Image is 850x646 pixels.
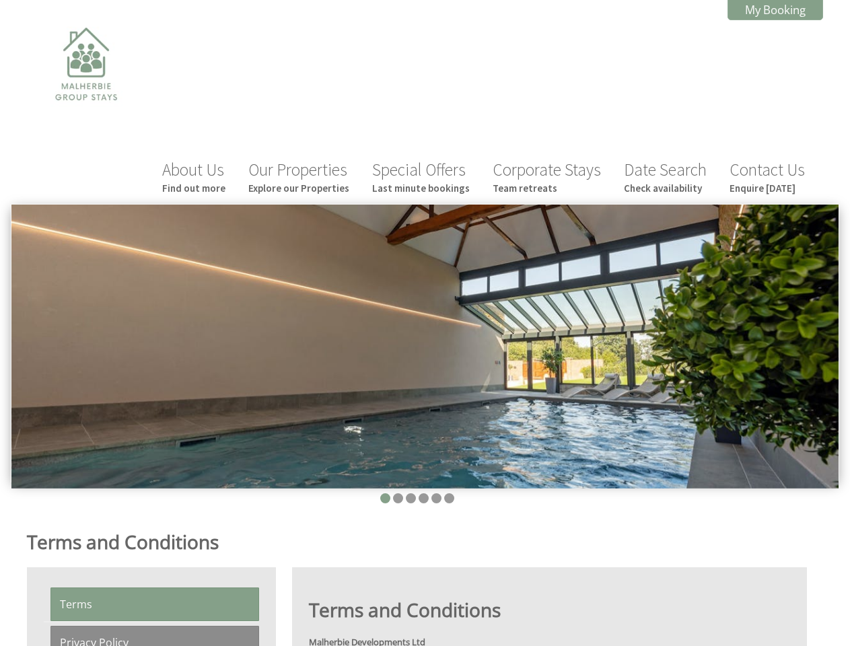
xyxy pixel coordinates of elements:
small: Team retreats [493,182,601,194]
a: About UsFind out more [162,159,225,194]
a: Terms [50,587,259,621]
h1: Terms and Conditions [309,597,790,622]
h1: Terms and Conditions [27,529,807,554]
a: Special OffersLast minute bookings [372,159,470,194]
a: Our PropertiesExplore our Properties [248,159,349,194]
small: Check availability [624,182,707,194]
a: Corporate StaysTeam retreats [493,159,601,194]
a: Contact UsEnquire [DATE] [730,159,805,194]
a: Date SearchCheck availability [624,159,707,194]
small: Find out more [162,182,225,194]
small: Enquire [DATE] [730,182,805,194]
small: Last minute bookings [372,182,470,194]
small: Explore our Properties [248,182,349,194]
img: Malherbie Group Stays [19,19,153,153]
